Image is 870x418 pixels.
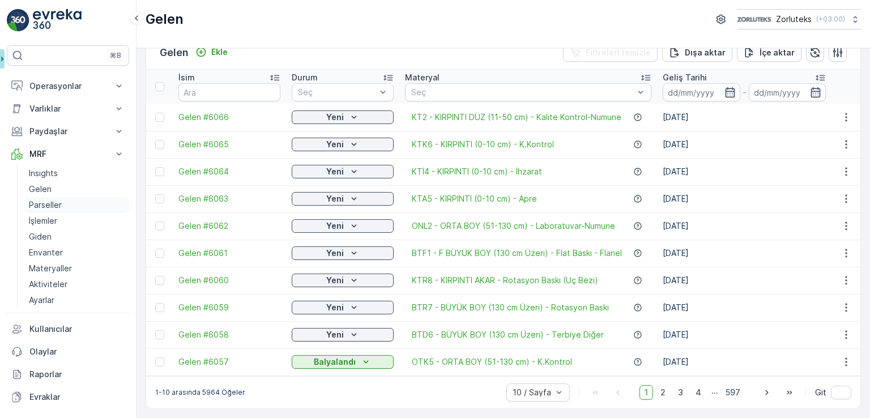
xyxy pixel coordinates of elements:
p: Operasyonlar [29,80,106,92]
a: BTR7 - BÜYÜK BOY (130 cm Üzeri) - Rotasyon Baskı [412,302,609,313]
p: Zorluteks [776,14,812,25]
div: Toggle Row Selected [155,140,164,149]
button: Balyalandı [292,355,394,369]
a: Gelen #6064 [178,166,280,177]
input: dd/mm/yyyy [749,83,826,101]
p: Envanter [29,247,63,258]
a: Gelen #6060 [178,275,280,286]
a: Giden [24,229,129,245]
p: Geliş Tarihi [663,72,707,83]
button: Yeni [292,192,394,206]
p: Yeni [326,248,344,259]
p: İçe aktar [760,47,795,58]
button: Yeni [292,165,394,178]
button: Zorluteks(+03:00) [737,9,861,29]
a: Kullanıcılar [7,318,129,340]
a: Parseller [24,197,129,213]
button: İçe aktar [737,44,801,62]
button: Yeni [292,301,394,314]
a: Gelen #6062 [178,220,280,232]
p: Yeni [326,166,344,177]
button: Yeni [292,274,394,287]
p: Evraklar [29,391,125,403]
a: Envanter [24,245,129,261]
td: [DATE] [657,294,831,321]
span: 2 [655,385,671,400]
p: Paydaşlar [29,126,106,137]
td: [DATE] [657,212,831,240]
a: KTİ4 - KIRPINTI (0-10 cm) - İhzarat [412,166,542,177]
button: Filtreleri temizle [563,44,658,62]
a: KTK6 - KIRPINTI (0-10 cm) - K.Kontrol [412,139,554,150]
p: Raporlar [29,369,125,380]
p: Yeni [326,112,344,123]
input: dd/mm/yyyy [663,83,740,101]
a: Gelen #6061 [178,248,280,259]
button: Yeni [292,110,394,124]
p: Aktiviteler [29,279,67,290]
span: 597 [720,385,745,400]
p: Gelen [29,184,52,195]
span: 1 [639,385,653,400]
button: Yeni [292,138,394,151]
a: Gelen #6059 [178,302,280,313]
a: Evraklar [7,386,129,408]
span: Git [815,387,826,398]
p: Varlıklar [29,103,106,114]
p: Yeni [326,220,344,232]
p: Gelen [146,10,184,28]
a: Raporlar [7,363,129,386]
a: KT2 - KIRPINTI DÜZ (11-50 cm) - Kalite Kontrol-Numune [412,112,621,123]
button: MRF [7,143,129,165]
a: Gelen #6063 [178,193,280,204]
span: 3 [673,385,688,400]
td: [DATE] [657,158,831,185]
a: Ayarlar [24,292,129,308]
a: Aktiviteler [24,276,129,292]
a: BTF1 - F BÜYÜK BOY (130 cm Üzeri) - Flat Baskı - Flanel [412,248,622,259]
a: OTK5 - ORTA BOY (51-130 cm) - K.Kontrol [412,356,572,368]
td: [DATE] [657,104,831,131]
p: Balyalandı [314,356,356,368]
span: 4 [690,385,706,400]
p: Ayarlar [29,295,54,306]
a: Gelen #6065 [178,139,280,150]
p: İşlemler [29,215,57,227]
p: Gelen [160,45,189,61]
a: Olaylar [7,340,129,363]
div: Toggle Row Selected [155,276,164,285]
p: Kullanıcılar [29,323,125,335]
p: Yeni [326,139,344,150]
span: KTA5 - KIRPINTI (0-10 cm) - Apre [412,193,537,204]
a: Gelen [24,181,129,197]
button: Dışa aktar [662,44,732,62]
p: Materyaller [29,263,72,274]
span: KTR8 - KIRPINTI AKAR - Rotasyon Baskı (Uç Bezi) [412,275,598,286]
p: İsim [178,72,195,83]
p: Seç [298,87,376,98]
button: Yeni [292,328,394,342]
p: - [743,86,747,99]
span: Gelen #6066 [178,112,280,123]
p: Olaylar [29,346,125,357]
p: MRF [29,148,106,160]
button: Varlıklar [7,97,129,120]
p: Durum [292,72,318,83]
a: İşlemler [24,213,129,229]
div: Toggle Row Selected [155,303,164,312]
p: ... [711,385,718,400]
p: Parseller [29,199,62,211]
a: Gelen #6058 [178,329,280,340]
span: ONL2 - ORTA BOY (51-130 cm) - Laboratuvar-Numune [412,220,615,232]
a: Gelen #6057 [178,356,280,368]
a: BTD6 - BÜYÜK BOY (130 cm Üzeri) - Terbiye Diğer [412,329,604,340]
